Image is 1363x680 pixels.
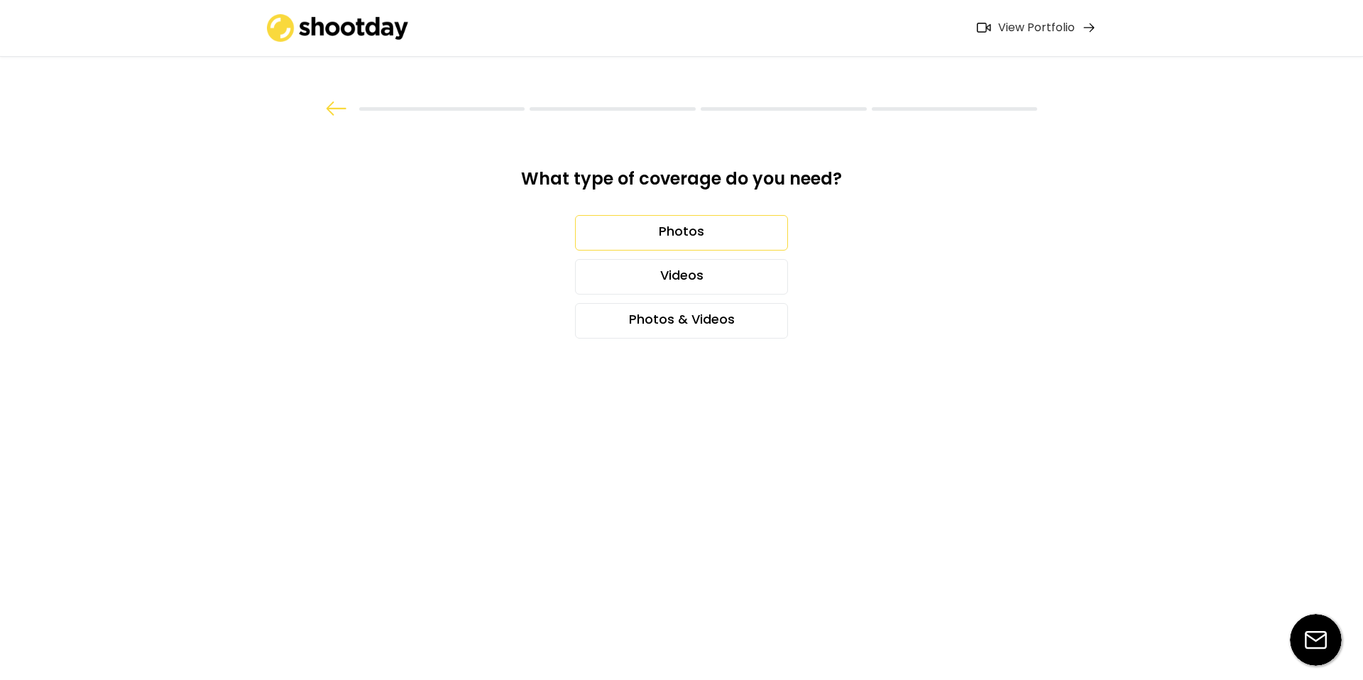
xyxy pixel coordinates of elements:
img: email-icon%20%281%29.svg [1290,614,1342,666]
div: Photos & Videos [575,303,788,339]
img: Icon%20feather-video%402x.png [977,23,991,33]
div: View Portfolio [998,21,1075,35]
div: Photos [575,215,788,251]
div: What type of coverage do you need? [488,168,875,201]
img: arrow%20back.svg [326,102,347,116]
img: shootday_logo.png [267,14,409,42]
div: Videos [575,259,788,295]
